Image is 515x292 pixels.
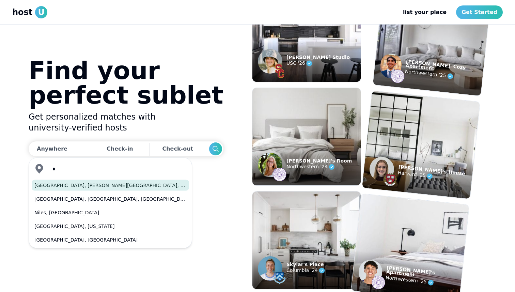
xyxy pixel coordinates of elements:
[398,165,465,176] p: [PERSON_NAME]'s House
[32,234,189,245] button: [GEOGRAPHIC_DATA], [GEOGRAPHIC_DATA]
[29,141,223,156] div: Dates trigger
[273,64,286,78] img: example listing host
[286,159,352,163] p: [PERSON_NAME]'s Room
[12,6,47,18] a: hostU
[107,142,133,156] div: Check-in
[405,59,483,76] p: [PERSON_NAME]' Cozy Apartment
[286,266,326,275] p: Columbia '24
[252,88,361,185] img: example listing
[286,59,350,67] p: USC '26
[32,207,189,218] button: Niles, [GEOGRAPHIC_DATA]
[252,191,361,289] img: example listing
[397,169,465,184] p: Harvard '25
[379,52,403,79] img: example listing host
[286,55,350,59] p: [PERSON_NAME] Studio
[456,5,503,19] a: Get Started
[258,153,282,177] img: example listing host
[390,69,405,84] img: example listing host
[32,180,189,191] button: [GEOGRAPHIC_DATA], [PERSON_NAME][GEOGRAPHIC_DATA], [GEOGRAPHIC_DATA], [GEOGRAPHIC_DATA]
[397,5,503,19] nav: Main
[258,49,282,74] img: example listing host
[362,91,480,199] img: example listing
[386,265,462,281] p: [PERSON_NAME]'s Apartment
[29,141,88,156] button: Anywhere
[368,156,395,183] img: example listing host
[32,221,189,232] button: [GEOGRAPHIC_DATA], [US_STATE]
[371,275,386,290] img: example listing host
[35,6,47,18] span: U
[12,7,32,18] span: host
[258,256,282,281] img: example listing host
[405,67,483,84] p: Northwestern '25
[286,163,352,171] p: Northwestern '24
[29,111,223,133] h2: Get personalized matches with university-verified hosts
[32,194,189,204] button: [GEOGRAPHIC_DATA], [GEOGRAPHIC_DATA], [GEOGRAPHIC_DATA], [GEOGRAPHIC_DATA]
[397,5,452,19] a: list your place
[273,168,286,181] img: example listing host
[37,145,67,153] div: Anywhere
[273,271,286,285] img: example listing host
[162,142,196,156] div: Check-out
[209,142,222,155] button: Search
[29,58,223,107] h1: Find your perfect sublet
[358,259,384,286] img: example listing host
[385,274,461,290] p: Northwestern '25
[383,172,398,187] img: example listing host
[286,262,326,266] p: Skylar's Place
